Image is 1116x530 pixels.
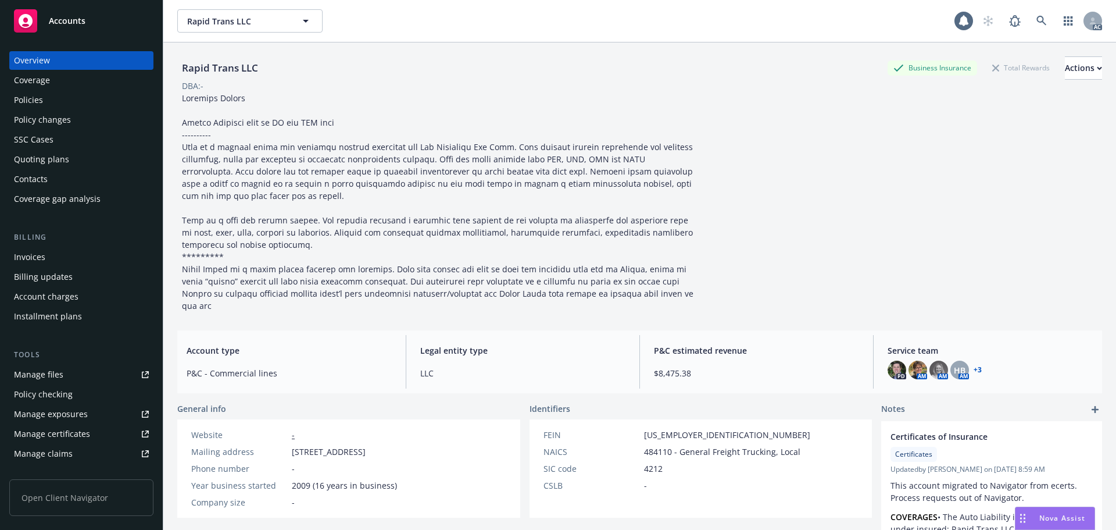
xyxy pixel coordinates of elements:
[9,170,153,188] a: Contacts
[644,446,800,458] span: 484110 - General Freight Trucking, Local
[14,130,53,149] div: SSC Cases
[888,344,1093,357] span: Service team
[908,361,927,379] img: photo
[14,385,73,404] div: Policy checking
[1065,56,1102,80] button: Actions
[14,150,69,169] div: Quoting plans
[420,367,625,379] span: LLC
[644,463,663,475] span: 4212
[191,479,287,492] div: Year business started
[14,287,78,306] div: Account charges
[986,61,1056,75] div: Total Rewards
[888,361,906,379] img: photo
[543,446,639,458] div: NAICS
[14,425,90,443] div: Manage certificates
[9,464,153,483] a: Manage BORs
[9,51,153,70] a: Overview
[1065,57,1102,79] div: Actions
[9,111,153,129] a: Policy changes
[14,91,43,109] div: Policies
[895,449,932,460] span: Certificates
[420,344,625,357] span: Legal entity type
[888,61,977,75] div: Business Insurance
[890,511,938,522] strong: COVERAGES
[9,5,153,37] a: Accounts
[543,463,639,475] div: SIC code
[974,367,982,374] a: +3
[292,429,295,440] a: -
[9,130,153,149] a: SSC Cases
[890,464,1093,475] span: Updated by [PERSON_NAME] on [DATE] 8:59 AM
[14,248,45,266] div: Invoices
[543,429,639,441] div: FEIN
[1039,513,1085,523] span: Nova Assist
[9,425,153,443] a: Manage certificates
[187,367,392,379] span: P&C - Commercial lines
[187,344,392,357] span: Account type
[14,71,50,90] div: Coverage
[1030,9,1053,33] a: Search
[292,446,366,458] span: [STREET_ADDRESS]
[177,9,323,33] button: Rapid Trans LLC
[881,403,905,417] span: Notes
[9,365,153,384] a: Manage files
[191,446,287,458] div: Mailing address
[9,71,153,90] a: Coverage
[9,268,153,286] a: Billing updates
[1015,507,1030,529] div: Drag to move
[9,190,153,208] a: Coverage gap analysis
[9,385,153,404] a: Policy checking
[654,367,859,379] span: $8,475.38
[182,80,203,92] div: DBA: -
[14,111,71,129] div: Policy changes
[191,429,287,441] div: Website
[644,429,810,441] span: [US_EMPLOYER_IDENTIFICATION_NUMBER]
[954,364,965,376] span: HB
[929,361,948,379] img: photo
[890,431,1063,443] span: Certificates of Insurance
[182,93,696,311] span: Loremips Dolors Ametco Adipisci elit se DO eiu TEM inci ---------- Utla et d magnaal enima min ve...
[14,51,50,70] div: Overview
[14,365,63,384] div: Manage files
[187,15,288,27] span: Rapid Trans LLC
[14,405,88,424] div: Manage exposures
[292,479,397,492] span: 2009 (16 years in business)
[9,307,153,326] a: Installment plans
[14,307,82,326] div: Installment plans
[14,444,73,463] div: Manage claims
[9,150,153,169] a: Quoting plans
[9,349,153,361] div: Tools
[543,479,639,492] div: CSLB
[9,248,153,266] a: Invoices
[890,479,1093,504] p: This account migrated to Navigator from ecerts. Process requests out of Navigator.
[177,403,226,415] span: General info
[9,444,153,463] a: Manage claims
[1003,9,1026,33] a: Report a Bug
[9,232,153,243] div: Billing
[14,170,48,188] div: Contacts
[14,190,101,208] div: Coverage gap analysis
[1015,507,1095,530] button: Nova Assist
[191,496,287,508] div: Company size
[292,463,295,475] span: -
[14,268,73,286] div: Billing updates
[14,464,69,483] div: Manage BORs
[191,463,287,475] div: Phone number
[9,91,153,109] a: Policies
[977,9,1000,33] a: Start snowing
[9,479,153,516] span: Open Client Navigator
[1088,403,1102,417] a: add
[530,403,570,415] span: Identifiers
[9,405,153,424] a: Manage exposures
[177,61,263,76] div: Rapid Trans LLC
[49,16,85,26] span: Accounts
[9,287,153,306] a: Account charges
[654,344,859,357] span: P&C estimated revenue
[292,496,295,508] span: -
[644,479,647,492] span: -
[1057,9,1080,33] a: Switch app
